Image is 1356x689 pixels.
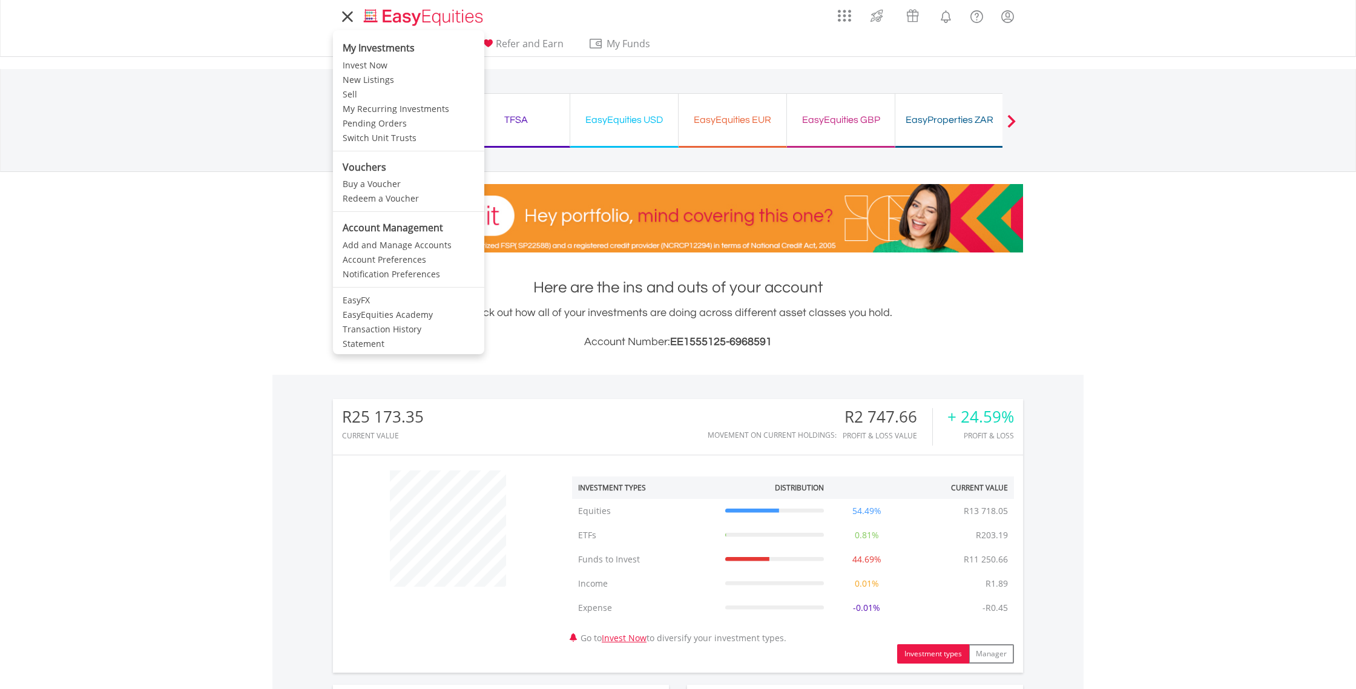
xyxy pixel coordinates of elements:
[333,191,484,206] a: Redeem a Voucher
[947,432,1014,440] div: Profit & Loss
[333,87,484,102] a: Sell
[333,33,484,58] li: My Investments
[496,37,564,50] span: Refer and Earn
[333,58,484,73] a: Invest Now
[947,408,1014,426] div: + 24.59%
[333,252,484,267] a: Account Preferences
[867,6,887,25] img: thrive-v2.svg
[903,111,996,128] div: EasyProperties ZAR
[830,3,859,22] a: AppsGrid
[708,431,837,439] div: Movement on Current Holdings:
[838,9,851,22] img: grid-menu-icon.svg
[333,305,1023,351] div: Check out how all of your investments are doing across different asset classes you hold.
[333,293,484,308] a: EasyFX
[333,337,484,351] a: Statement
[578,111,671,128] div: EasyEquities USD
[843,432,932,440] div: Profit & Loss Value
[602,632,647,644] a: Invest Now
[333,116,484,131] a: Pending Orders
[903,6,923,25] img: vouchers-v2.svg
[961,3,992,27] a: FAQ's and Support
[830,596,904,620] td: -0.01%
[970,523,1014,547] td: R203.19
[895,3,930,25] a: Vouchers
[686,111,779,128] div: EasyEquities EUR
[333,102,484,116] a: My Recurring Investments
[469,111,562,128] div: TFSA
[572,547,719,572] td: Funds to Invest
[333,217,484,238] li: Account Management
[476,38,568,56] a: Refer and Earn
[897,644,969,664] button: Investment types
[333,238,484,252] a: Add and Manage Accounts
[775,483,824,493] div: Distribution
[333,73,484,87] a: New Listings
[969,644,1014,664] button: Manager
[979,572,1014,596] td: R1.89
[333,308,484,322] a: EasyEquities Academy
[588,36,668,51] span: My Funds
[333,184,1023,252] img: EasyCredit Promotion Banner
[572,572,719,596] td: Income
[830,523,904,547] td: 0.81%
[333,177,484,191] a: Buy a Voucher
[830,572,904,596] td: 0.01%
[333,157,484,177] li: Vouchers
[333,267,484,282] a: Notification Preferences
[992,3,1023,30] a: My Profile
[999,120,1024,133] button: Next
[670,336,772,348] span: EE1555125-6968591
[572,596,719,620] td: Expense
[843,408,932,426] div: R2 747.66
[572,476,719,499] th: Investment Types
[359,3,488,27] a: Home page
[333,277,1023,298] h1: Here are the ins and outs of your account
[572,523,719,547] td: ETFs
[958,547,1014,572] td: R11 250.66
[333,131,484,145] a: Switch Unit Trusts
[794,111,887,128] div: EasyEquities GBP
[572,499,719,523] td: Equities
[976,596,1014,620] td: -R0.45
[333,322,484,337] a: Transaction History
[903,476,1014,499] th: Current Value
[361,7,488,27] img: EasyEquities_Logo.png
[342,432,424,440] div: CURRENT VALUE
[958,499,1014,523] td: R13 718.05
[342,408,424,426] div: R25 173.35
[563,464,1023,664] div: Go to to diversify your investment types.
[830,499,904,523] td: 54.49%
[830,547,904,572] td: 44.69%
[930,3,961,27] a: Notifications
[333,334,1023,351] h3: Account Number:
